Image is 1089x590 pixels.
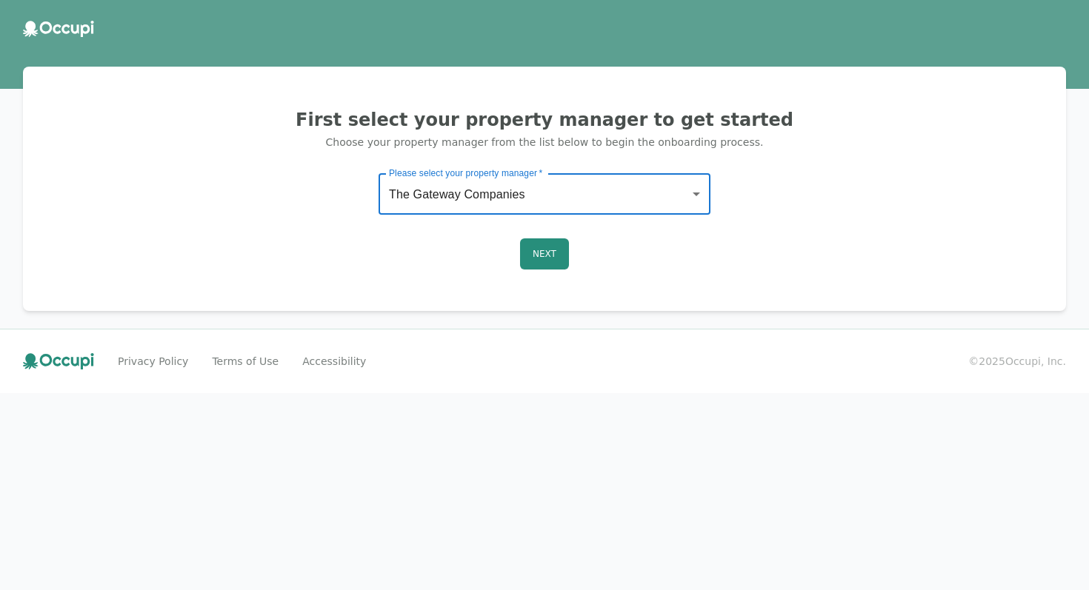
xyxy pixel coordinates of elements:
label: Please select your property manager [389,167,542,179]
div: The Gateway Companies [379,173,710,215]
small: © 2025 Occupi, Inc. [968,354,1066,369]
a: Privacy Policy [118,354,188,369]
a: Accessibility [302,354,366,369]
button: Next [520,238,569,269]
h2: First select your property manager to get started [41,108,1048,132]
a: Terms of Use [212,354,279,369]
p: Choose your property manager from the list below to begin the onboarding process. [41,135,1048,150]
